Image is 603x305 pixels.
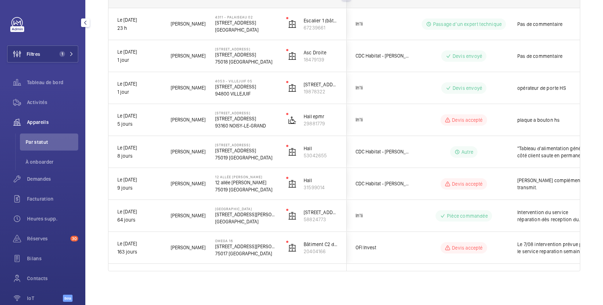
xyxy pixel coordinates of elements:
[304,209,338,216] p: [STREET_ADDRESS][PERSON_NAME]
[215,218,277,225] p: [GEOGRAPHIC_DATA]
[215,19,277,26] p: [STREET_ADDRESS]
[171,52,206,60] span: [PERSON_NAME]
[7,45,78,62] button: Filtres1
[171,84,206,92] span: [PERSON_NAME]
[27,255,78,262] span: Bilans
[215,90,277,97] p: 94800 VILLEJUIF
[215,15,277,19] p: 4311 - PALAISEAU 02
[27,275,78,282] span: Contacts
[27,195,78,202] span: Facturation
[304,177,338,184] p: Hall
[356,84,410,92] span: In'li
[215,51,277,58] p: [STREET_ADDRESS]
[304,145,338,152] p: Hall
[433,21,502,28] p: Passage d’un expert technique
[117,120,161,128] p: 5 jours
[117,152,161,160] p: 8 jours
[517,241,591,255] span: Le 7/08 intervention prévue par le service reparation semaine prochaine 04/06 Inter REP et Expert...
[171,148,206,156] span: [PERSON_NAME]
[27,99,78,106] span: Activités
[447,212,488,219] p: Pièce commandée
[171,116,206,124] span: [PERSON_NAME]
[304,241,338,248] p: Bâtiment C2 duplex droit
[304,248,338,255] p: 20404166
[215,122,277,129] p: 93160 NOISY-LE-GRAND
[215,175,277,179] p: 12 allée [PERSON_NAME]
[304,24,338,31] p: 67239661
[117,248,161,256] p: 163 jours
[288,244,297,252] img: elevator.svg
[288,116,297,124] img: platform_lift.svg
[304,81,338,88] p: [STREET_ADDRESS]
[117,240,161,248] p: Le [DATE]
[117,88,161,96] p: 1 jour
[517,209,591,223] span: Intervention du service réparation dès reception du materiel
[171,212,206,220] span: [PERSON_NAME]
[517,85,591,92] span: opérateur de porte HS
[452,244,482,251] p: Devis accepté
[288,212,297,220] img: elevator.svg
[27,50,40,58] span: Filtres
[304,184,338,191] p: 31599014
[288,20,297,28] img: elevator.svg
[215,243,277,250] p: [STREET_ADDRESS][PERSON_NAME]
[27,215,78,222] span: Heures supp.
[117,56,161,64] p: 1 jour
[171,180,206,188] span: [PERSON_NAME]
[517,145,591,159] span: "Tableau d'alimentation générale côté client saute en permanence et fait sauter l'ascenseur. Appa...
[215,111,277,115] p: [STREET_ADDRESS]
[215,147,277,154] p: [STREET_ADDRESS]
[453,53,482,60] p: Devis envoyé
[63,295,73,302] span: Beta
[215,211,277,218] p: [STREET_ADDRESS][PERSON_NAME]
[117,208,161,216] p: Le [DATE]
[356,148,410,156] span: CDC Habitat - [PERSON_NAME]
[356,212,410,220] span: In'li
[215,115,277,122] p: [STREET_ADDRESS]
[288,180,297,188] img: elevator.svg
[517,116,591,124] span: plaque a bouton hs
[215,26,277,33] p: [GEOGRAPHIC_DATA]
[215,207,277,211] p: [GEOGRAPHIC_DATA]
[517,53,591,60] span: Pas de commentaire
[117,48,161,56] p: Le [DATE]
[117,144,161,152] p: Le [DATE]
[461,148,473,156] p: Autre
[215,47,277,51] p: [STREET_ADDRESS]
[27,295,63,302] span: IoT
[27,119,78,126] span: Appareils
[70,236,78,241] span: 30
[59,51,65,57] span: 1
[517,21,591,28] span: Pas de commentaire
[452,116,482,124] p: Devis accepté
[288,52,297,60] img: elevator.svg
[215,186,277,193] p: 75019 [GEOGRAPHIC_DATA]
[117,112,161,120] p: Le [DATE]
[215,83,277,90] p: [STREET_ADDRESS]
[288,84,297,92] img: elevator.svg
[356,52,410,60] span: CDC Habitat - [PERSON_NAME]
[171,20,206,28] span: [PERSON_NAME]
[117,16,161,24] p: Le [DATE]
[26,138,78,146] span: Par statut
[215,239,277,243] p: OMEGA 16
[356,244,410,252] span: OFI Invest
[26,158,78,165] span: À onboarder
[117,184,161,192] p: 9 jours
[117,176,161,184] p: Le [DATE]
[356,180,410,188] span: CDC Habitat - [PERSON_NAME]
[117,216,161,224] p: 64 jours
[304,216,338,223] p: 58824773
[304,49,338,56] p: Asc Droite
[215,143,277,147] p: [STREET_ADDRESS]
[452,180,482,187] p: Devis accepté
[215,79,277,83] p: 4053 - VILLEJUIF 05
[304,120,338,127] p: 29881779
[215,250,277,257] p: 75017 [GEOGRAPHIC_DATA]
[356,116,410,124] span: In'li
[517,177,591,191] span: [PERSON_NAME] complémentaire transmit.
[117,80,161,88] p: Le [DATE]
[304,88,338,95] p: 19878322
[304,113,338,120] p: Hall epmr
[27,79,78,86] span: Tableau de bord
